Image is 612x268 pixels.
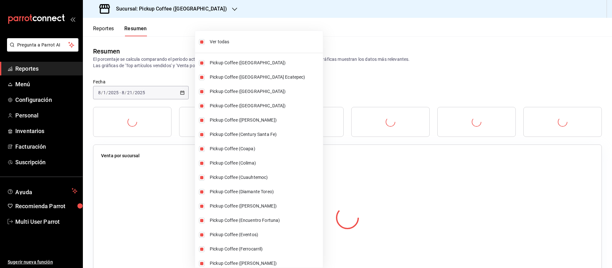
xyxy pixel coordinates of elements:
span: Pickup Coffee ([GEOGRAPHIC_DATA]) [210,88,320,95]
span: Pickup Coffee (Colima) [210,160,320,166]
span: Pickup Coffee (Ferrocarril) [210,246,320,252]
span: Ver todas [210,39,320,45]
span: Pickup Coffee (Century Santa Fe) [210,131,320,138]
span: Pickup Coffee ([GEOGRAPHIC_DATA]) [210,60,320,66]
span: Pickup Coffee ([PERSON_NAME]) [210,117,320,123]
span: Pickup Coffee (Encuentro Fortuna) [210,217,320,224]
span: Pickup Coffee (Coapa) [210,145,320,152]
span: Pickup Coffee ([GEOGRAPHIC_DATA] Ecatepec) [210,74,320,81]
span: Pickup Coffee ([PERSON_NAME]) [210,203,320,209]
span: Pickup Coffee (Eventos) [210,231,320,238]
span: Pickup Coffee (Cuauhtemoc) [210,174,320,181]
span: Pickup Coffee (Diamante Toreo) [210,188,320,195]
span: Pickup Coffee ([PERSON_NAME]) [210,260,320,267]
span: Pickup Coffee ([GEOGRAPHIC_DATA]) [210,102,320,109]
